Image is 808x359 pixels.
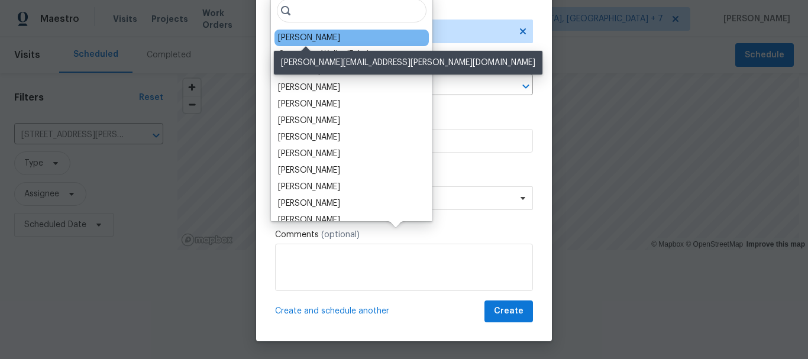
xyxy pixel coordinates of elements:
[278,98,340,110] div: [PERSON_NAME]
[274,51,542,75] div: [PERSON_NAME][EMAIL_ADDRESS][PERSON_NAME][DOMAIN_NAME]
[278,198,340,209] div: [PERSON_NAME]
[275,229,533,241] label: Comments
[278,148,340,160] div: [PERSON_NAME]
[494,304,523,319] span: Create
[278,48,370,60] div: Opendoor Walks (Fake)
[278,115,340,127] div: [PERSON_NAME]
[321,231,360,239] span: (optional)
[278,82,340,93] div: [PERSON_NAME]
[278,164,340,176] div: [PERSON_NAME]
[278,181,340,193] div: [PERSON_NAME]
[484,300,533,322] button: Create
[518,78,534,95] button: Open
[278,131,340,143] div: [PERSON_NAME]
[278,214,340,226] div: [PERSON_NAME]
[275,305,389,317] span: Create and schedule another
[278,32,340,44] div: [PERSON_NAME]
